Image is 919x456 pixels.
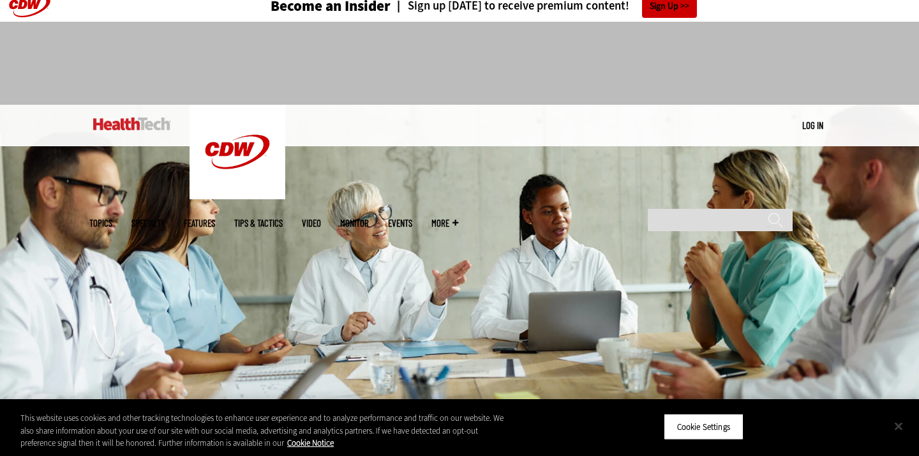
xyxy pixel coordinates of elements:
img: Home [93,118,170,130]
a: More information about your privacy [287,437,334,448]
a: CDW [190,189,285,202]
a: Log in [802,119,823,131]
iframe: advertisement [227,34,692,92]
button: Close [885,412,913,440]
img: Home [190,105,285,199]
span: Specialty [131,218,165,228]
a: Tips & Tactics [234,218,283,228]
a: Events [388,218,412,228]
a: Video [302,218,321,228]
button: Cookie Settings [664,413,743,440]
a: MonITor [340,218,369,228]
div: User menu [802,119,823,132]
div: This website uses cookies and other tracking technologies to enhance user experience and to analy... [20,412,505,450]
span: More [431,218,458,228]
a: Features [184,218,215,228]
span: Topics [89,218,112,228]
